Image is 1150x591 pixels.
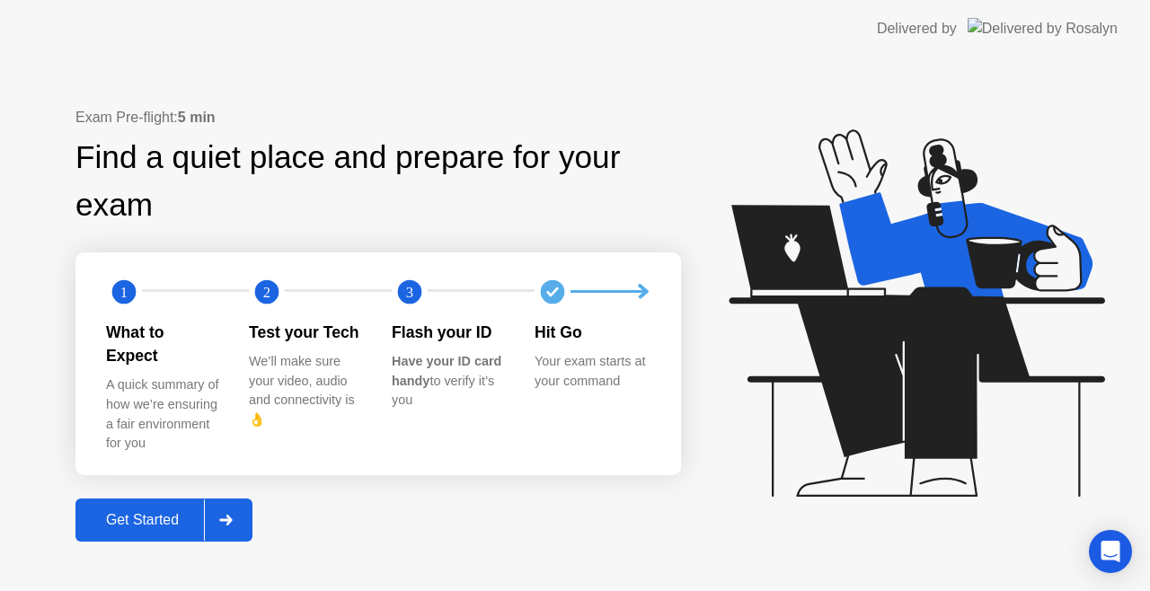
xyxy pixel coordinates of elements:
div: What to Expect [106,321,220,368]
div: Get Started [81,512,204,528]
text: 2 [263,283,270,300]
text: 1 [120,283,128,300]
div: to verify it’s you [392,352,506,410]
text: 3 [406,283,413,300]
div: Your exam starts at your command [535,352,649,391]
img: Delivered by Rosalyn [968,18,1118,39]
button: Get Started [75,498,252,542]
b: 5 min [178,110,216,125]
div: Delivered by [877,18,957,40]
b: Have your ID card handy [392,354,501,388]
div: Flash your ID [392,321,506,344]
div: Exam Pre-flight: [75,107,681,128]
div: Hit Go [535,321,649,344]
div: Test your Tech [249,321,363,344]
div: A quick summary of how we’re ensuring a fair environment for you [106,375,220,453]
div: Open Intercom Messenger [1089,530,1132,573]
div: We’ll make sure your video, audio and connectivity is 👌 [249,352,363,429]
div: Find a quiet place and prepare for your exam [75,134,681,229]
